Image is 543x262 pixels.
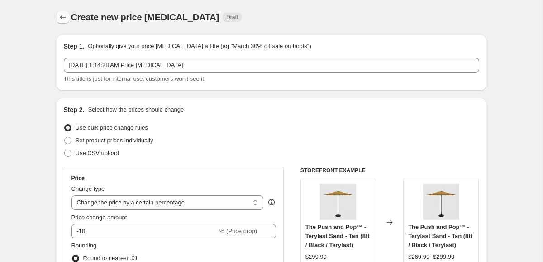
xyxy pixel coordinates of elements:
span: Round to nearest .01 [83,255,138,262]
strike: $299.99 [433,252,454,262]
span: This title is just for internal use, customers won't see it [64,75,204,82]
h3: Price [71,175,85,182]
div: $269.99 [408,252,429,262]
span: The Push and Pop™ - Terylast Sand - Tan (8ft / Black / Terylast) [408,223,472,248]
p: Select how the prices should change [88,105,184,114]
span: Rounding [71,242,97,249]
button: Price change jobs [57,11,69,24]
h2: Step 1. [64,42,85,51]
h6: STOREFRONT EXAMPLE [300,167,479,174]
span: Draft [226,14,238,21]
span: Use bulk price change rules [76,124,148,131]
input: 30% off holiday sale [64,58,479,73]
span: Use CSV upload [76,150,119,156]
span: Create new price [MEDICAL_DATA] [71,12,219,22]
h2: Step 2. [64,105,85,114]
div: $299.99 [305,252,327,262]
span: Price change amount [71,214,127,221]
div: help [267,198,276,207]
p: Optionally give your price [MEDICAL_DATA] a title (eg "March 30% off sale on boots") [88,42,311,51]
span: Change type [71,185,105,192]
img: 1_The_Push_And_Pop_Black_Market_Umbrellas_Terylast_Sand_Tan_Midtown_Umbrellas_78238ff9-b949-4d2f-... [423,184,459,220]
input: -15 [71,224,218,238]
span: Set product prices individually [76,137,153,144]
img: 1_The_Push_And_Pop_Black_Market_Umbrellas_Terylast_Sand_Tan_Midtown_Umbrellas_78238ff9-b949-4d2f-... [320,184,356,220]
span: The Push and Pop™ - Terylast Sand - Tan (8ft / Black / Terylast) [305,223,370,248]
span: % (Price drop) [219,228,257,234]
